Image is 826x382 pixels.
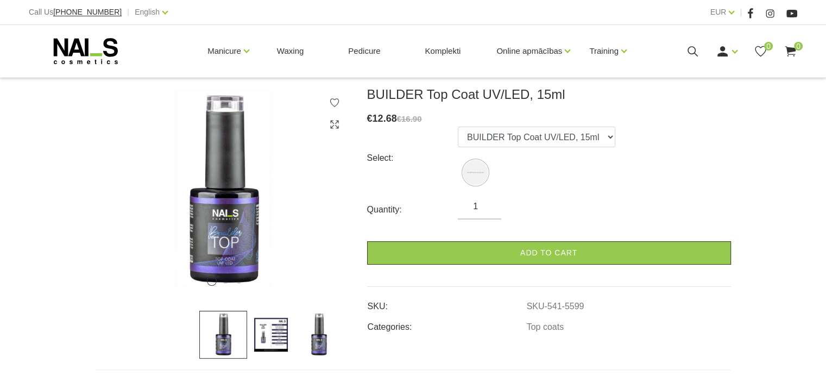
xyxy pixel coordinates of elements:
span: € [367,113,373,124]
a: Komplekti [416,25,469,77]
a: Top coats [527,322,564,332]
span: | [740,5,742,19]
a: Training [589,29,619,73]
span: | [127,5,129,19]
img: ... [295,311,343,359]
button: 1 of 3 [207,276,217,286]
a: Waxing [268,25,312,77]
td: Categories: [367,313,526,334]
div: Call Us [29,5,122,19]
s: €16.90 [397,114,422,123]
img: ... [96,86,351,295]
td: SKU: [367,292,526,313]
button: 3 of 3 [236,278,242,284]
img: ... [247,311,295,359]
a: Online apmācības [496,29,562,73]
a: 0 [784,45,797,58]
a: Manicure [207,29,241,73]
button: 2 of 3 [223,278,228,284]
a: 0 [754,45,767,58]
a: English [135,5,160,18]
a: Add to cart [367,241,731,265]
span: 0 [794,42,803,51]
a: [PHONE_NUMBER] [53,8,122,16]
div: Quantity: [367,201,458,218]
h3: BUILDER Top Coat UV/LED, 15ml [367,86,731,103]
a: Pedicure [339,25,389,77]
div: Select: [367,149,458,167]
a: SKU-541-5599 [527,302,584,311]
span: 12.68 [373,113,397,124]
span: 0 [764,42,773,51]
a: EUR [710,5,727,18]
img: BUILDER Top Coat UV/LED, 15ml [463,160,488,185]
img: ... [199,311,247,359]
